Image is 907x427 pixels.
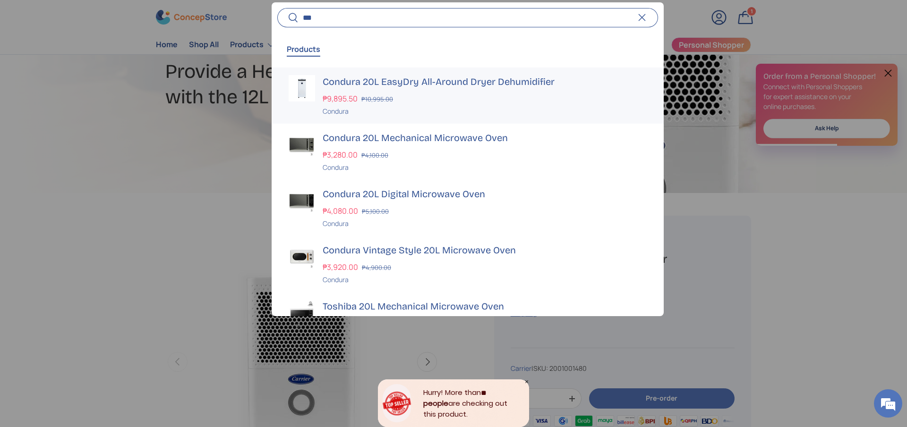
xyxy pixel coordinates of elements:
[362,207,389,216] s: ₱5,100.00
[323,218,647,228] div: Condura
[55,119,130,214] span: We're online!
[362,263,391,272] s: ₱4,900.00
[323,150,360,160] strong: ₱3,280.00
[49,53,159,65] div: Chat with us now
[272,236,664,292] a: Condura Vintage Style 20L Microwave Oven ₱3,920.00 ₱4,900.00 Condura
[323,106,647,116] div: Condura
[323,75,647,88] h3: Condura 20L EasyDry All-Around Dryer Dehumidifier
[323,300,647,313] h3: Toshiba 20L Mechanical Microwave Oven
[323,131,647,144] h3: Condura 20L Mechanical Microwave Oven
[155,5,178,27] div: Minimize live chat window
[5,258,180,291] textarea: Type your message and hit 'Enter'
[361,95,393,103] s: ₱10,995.00
[272,180,664,236] a: Condura 20L Digital Microwave Oven ₱4,080.00 ₱5,100.00 Condura
[361,151,388,159] s: ₱4,100.00
[272,292,664,348] a: Toshiba 20L Mechanical Microwave Oven ₱4,595.00 Toshiba
[323,187,647,201] h3: Condura 20L Digital Microwave Oven
[289,75,315,101] img: condura-easy-dry-dehumidifier-full-view-concepstore.ph
[323,93,360,104] strong: ₱9,895.50
[323,243,647,257] h3: Condura Vintage Style 20L Microwave Oven
[287,38,320,60] button: Products
[323,162,647,172] div: Condura
[323,275,647,285] div: Condura
[323,206,360,216] strong: ₱4,080.00
[272,124,664,180] a: Condura 20L Mechanical Microwave Oven ₱3,280.00 ₱4,100.00 Condura
[272,67,664,124] a: condura-easy-dry-dehumidifier-full-view-concepstore.ph Condura 20L EasyDry All-Around Dryer Dehum...
[524,379,529,384] div: Close
[323,262,360,272] strong: ₱3,920.00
